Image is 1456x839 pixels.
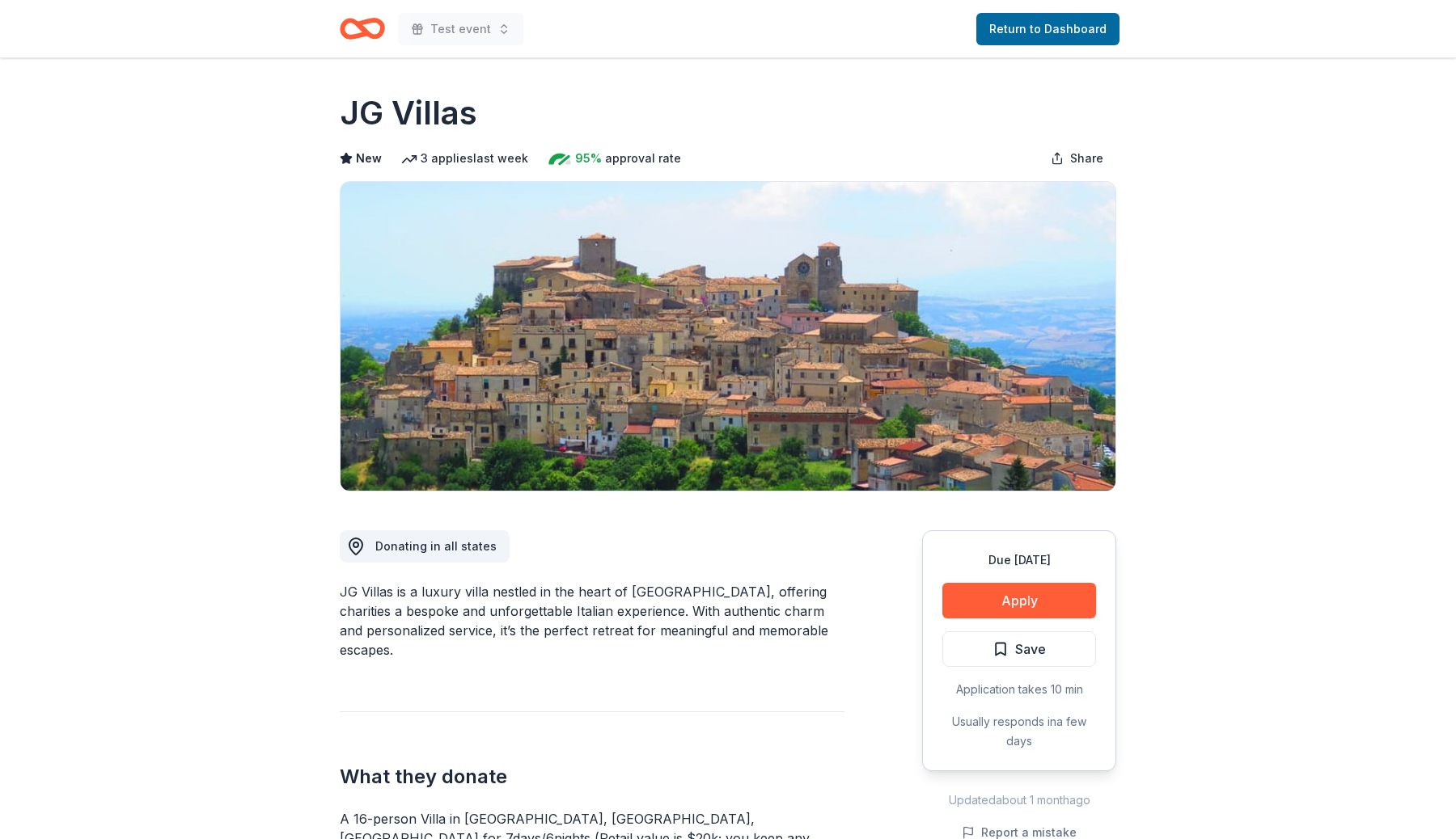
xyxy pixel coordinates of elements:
[401,149,528,168] div: 3 applies last week
[375,539,497,553] span: Donating in all states
[1015,639,1046,660] span: Save
[340,764,844,790] h2: What they donate
[605,149,681,168] span: approval rate
[976,13,1120,45] a: Return to Dashboard
[356,149,382,168] span: New
[942,550,1096,570] div: Due [DATE]
[340,91,477,136] h1: JG Villas
[340,10,385,48] a: Home
[942,712,1096,751] div: Usually responds in a few days
[341,182,1115,491] img: Image for JG Villas
[430,19,491,39] span: Test event
[1070,149,1103,168] span: Share
[922,791,1116,810] div: Updated about 1 month ago
[575,149,602,168] span: 95%
[942,680,1096,699] div: Application takes 10 min
[942,583,1096,618] button: Apply
[398,13,523,45] button: Test event
[340,582,844,660] div: JG Villas is a luxury villa nestled in the heart of [GEOGRAPHIC_DATA], offering charities a bespo...
[942,631,1096,667] button: Save
[1038,142,1116,175] button: Share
